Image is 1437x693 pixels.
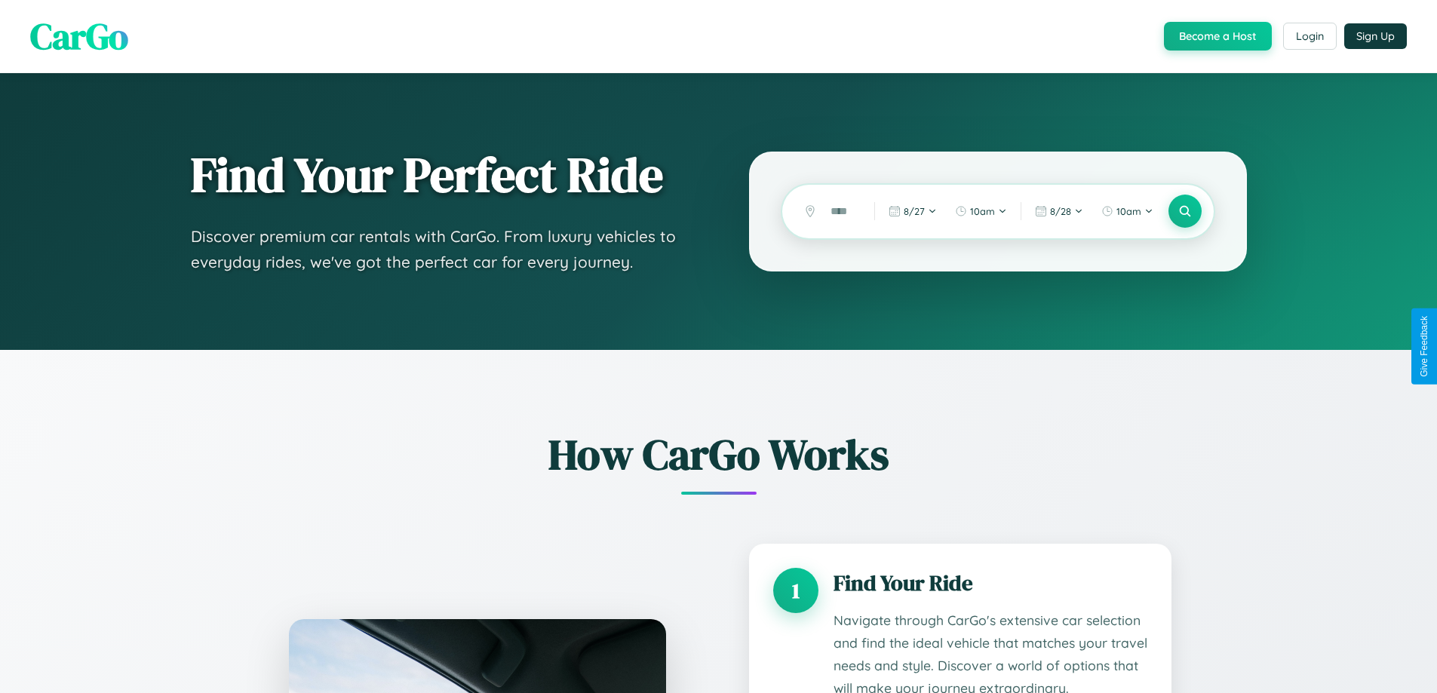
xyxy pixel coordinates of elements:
div: 1 [773,568,818,613]
button: Become a Host [1164,22,1272,51]
span: 10am [1116,205,1141,217]
h2: How CarGo Works [266,425,1171,483]
button: 8/28 [1027,199,1091,223]
button: Sign Up [1344,23,1407,49]
button: 8/27 [881,199,944,223]
h3: Find Your Ride [834,568,1147,598]
button: 10am [1094,199,1161,223]
span: CarGo [30,11,128,61]
h1: Find Your Perfect Ride [191,149,689,201]
div: Give Feedback [1419,316,1429,377]
button: 10am [947,199,1015,223]
span: 8 / 28 [1050,205,1071,217]
span: 8 / 27 [904,205,925,217]
p: Discover premium car rentals with CarGo. From luxury vehicles to everyday rides, we've got the pe... [191,224,689,274]
button: Login [1283,23,1337,50]
span: 10am [970,205,995,217]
